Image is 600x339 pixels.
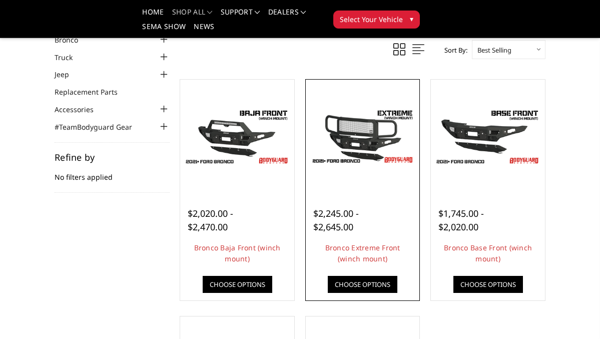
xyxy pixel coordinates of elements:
img: Bodyguard Ford Bronco [183,106,292,167]
a: News [194,23,214,38]
div: No filters applied [55,153,170,193]
img: Freedom Series - Bronco Base Front Bumper [433,106,542,167]
a: Bronco [55,35,91,45]
button: Select Your Vehicle [333,11,420,29]
h5: Refine by [55,153,170,162]
a: Bronco Base Front (winch mount) [444,243,532,263]
a: Support [221,9,260,23]
a: shop all [172,9,213,23]
a: Bodyguard Ford Bronco Bronco Baja Front (winch mount) [183,82,292,191]
a: Jeep [55,69,82,80]
span: $2,245.00 - $2,645.00 [313,207,359,233]
iframe: Chat Widget [550,291,600,339]
a: Bronco Extreme Front (winch mount) Bronco Extreme Front (winch mount) [308,82,417,191]
span: $2,020.00 - $2,470.00 [188,207,233,233]
span: Select Your Vehicle [340,14,403,25]
a: Replacement Parts [55,87,130,97]
a: Truck [55,52,85,63]
span: ▾ [410,14,413,24]
a: Dealers [268,9,306,23]
a: #TeamBodyguard Gear [55,122,145,132]
img: Bronco Extreme Front (winch mount) [308,106,417,167]
a: Freedom Series - Bronco Base Front Bumper Bronco Base Front (winch mount) [433,82,542,191]
span: $1,745.00 - $2,020.00 [438,207,484,233]
a: SEMA Show [142,23,186,38]
a: Accessories [55,104,106,115]
a: Choose Options [328,276,397,293]
label: Sort By: [439,43,467,58]
a: Choose Options [203,276,272,293]
a: Bronco Baja Front (winch mount) [194,243,281,263]
a: Choose Options [453,276,523,293]
a: Home [142,9,164,23]
a: Bronco Extreme Front (winch mount) [325,243,400,263]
